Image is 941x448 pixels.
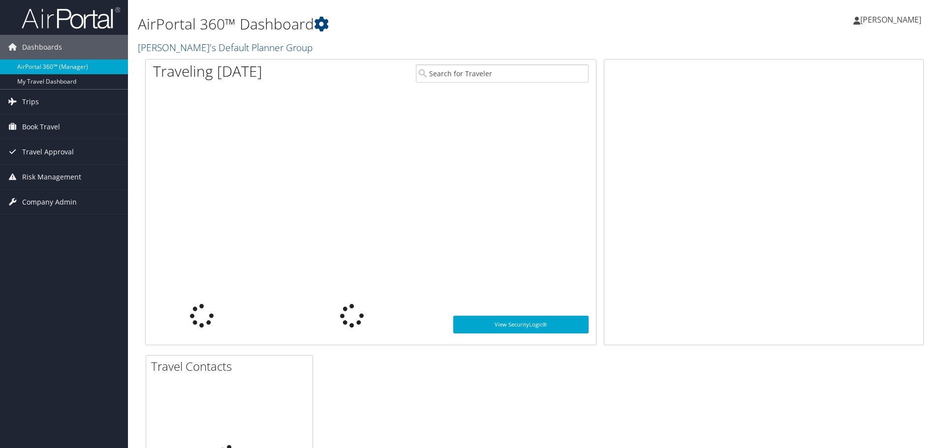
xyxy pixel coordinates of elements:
[138,41,315,54] a: [PERSON_NAME]'s Default Planner Group
[860,14,921,25] span: [PERSON_NAME]
[22,90,39,114] span: Trips
[22,190,77,214] span: Company Admin
[22,165,81,189] span: Risk Management
[453,316,589,333] a: View SecurityLogic®
[22,6,120,30] img: airportal-logo.png
[853,5,931,34] a: [PERSON_NAME]
[22,140,74,164] span: Travel Approval
[22,35,62,60] span: Dashboards
[416,64,589,83] input: Search for Traveler
[153,61,262,82] h1: Traveling [DATE]
[151,358,313,375] h2: Travel Contacts
[22,115,60,139] span: Book Travel
[138,14,667,34] h1: AirPortal 360™ Dashboard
